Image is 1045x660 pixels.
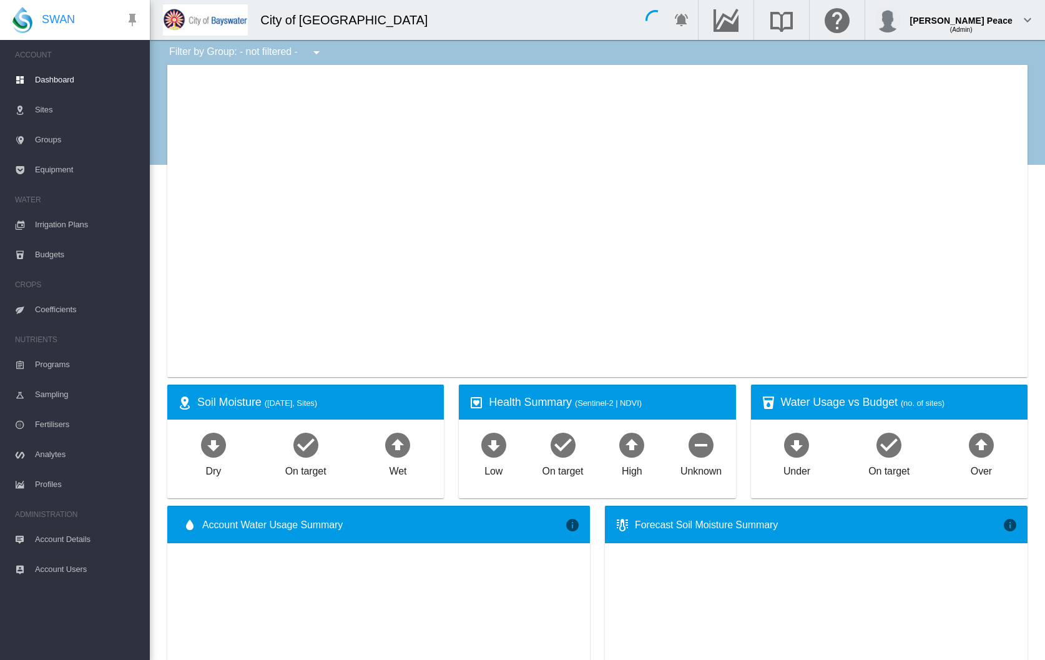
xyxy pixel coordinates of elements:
[35,525,140,554] span: Account Details
[163,4,248,36] img: 2Q==
[15,330,140,350] span: NUTRIENTS
[197,395,434,410] div: Soil Moisture
[617,430,647,460] md-icon: icon-arrow-up-bold-circle
[950,26,973,33] span: (Admin)
[304,40,329,65] button: icon-menu-down
[285,460,326,478] div: On target
[12,7,32,33] img: SWAN-Landscape-Logo-Colour-drop.png
[781,395,1018,410] div: Water Usage vs Budget
[971,460,992,478] div: Over
[622,460,642,478] div: High
[761,395,776,410] md-icon: icon-cup-water
[389,460,406,478] div: Wet
[260,11,439,29] div: City of [GEOGRAPHIC_DATA]
[35,470,140,500] span: Profiles
[35,125,140,155] span: Groups
[35,410,140,440] span: Fertilisers
[910,9,1013,22] div: [PERSON_NAME] Peace
[565,518,580,533] md-icon: icon-information
[383,430,413,460] md-icon: icon-arrow-up-bold-circle
[966,430,996,460] md-icon: icon-arrow-up-bold-circle
[177,395,192,410] md-icon: icon-map-marker-radius
[875,7,900,32] img: profile.jpg
[35,350,140,380] span: Programs
[1003,518,1018,533] md-icon: icon-information
[542,460,584,478] div: On target
[291,430,321,460] md-icon: icon-checkbox-marked-circle
[309,45,324,60] md-icon: icon-menu-down
[680,460,722,478] div: Unknown
[35,155,140,185] span: Equipment
[615,518,630,533] md-icon: icon-thermometer-lines
[15,45,140,65] span: ACCOUNT
[489,395,725,410] div: Health Summary
[783,460,810,478] div: Under
[35,95,140,125] span: Sites
[782,430,812,460] md-icon: icon-arrow-down-bold-circle
[265,398,317,408] span: ([DATE], Sites)
[767,12,797,27] md-icon: Search the knowledge base
[125,12,140,27] md-icon: icon-pin
[182,518,197,533] md-icon: icon-water
[199,430,228,460] md-icon: icon-arrow-down-bold-circle
[15,275,140,295] span: CROPS
[479,430,509,460] md-icon: icon-arrow-down-bold-circle
[484,460,503,478] div: Low
[686,430,716,460] md-icon: icon-minus-circle
[575,398,642,408] span: (Sentinel-2 | NDVI)
[1020,12,1035,27] md-icon: icon-chevron-down
[202,518,565,532] span: Account Water Usage Summary
[669,7,694,32] button: icon-bell-ring
[35,65,140,95] span: Dashboard
[874,430,904,460] md-icon: icon-checkbox-marked-circle
[868,460,910,478] div: On target
[35,554,140,584] span: Account Users
[822,12,852,27] md-icon: Click here for help
[548,430,578,460] md-icon: icon-checkbox-marked-circle
[635,518,1003,532] div: Forecast Soil Moisture Summary
[35,240,140,270] span: Budgets
[206,460,222,478] div: Dry
[35,295,140,325] span: Coefficients
[15,190,140,210] span: WATER
[42,12,75,27] span: SWAN
[35,380,140,410] span: Sampling
[160,40,333,65] div: Filter by Group: - not filtered -
[711,12,741,27] md-icon: Go to the Data Hub
[35,210,140,240] span: Irrigation Plans
[15,505,140,525] span: ADMINISTRATION
[674,12,689,27] md-icon: icon-bell-ring
[901,398,944,408] span: (no. of sites)
[35,440,140,470] span: Analytes
[469,395,484,410] md-icon: icon-heart-box-outline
